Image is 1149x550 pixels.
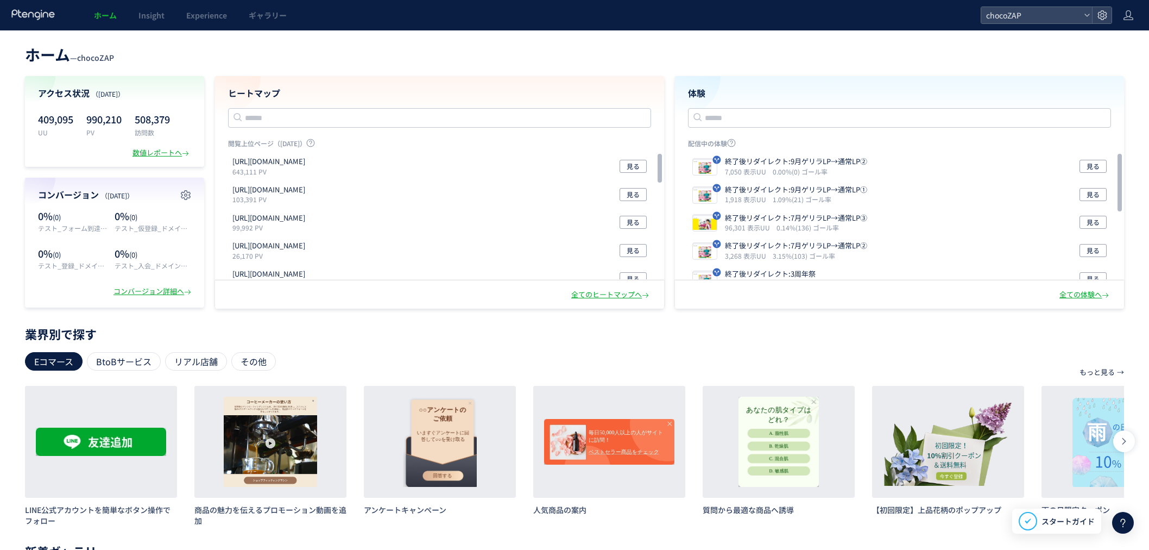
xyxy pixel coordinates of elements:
img: e7a5a18f2c6230f73e8a26be341dba451751857885681.jpeg [693,244,717,259]
p: テスト_入会_ドメイン統一 [115,261,191,270]
h3: 質問から最適な商品へ誘導 [703,504,855,515]
i: 0.14%(136) ゴール率 [776,223,839,232]
p: テスト_登録_ドメイン統一 [38,261,109,270]
i: 7,050 表示UU [725,167,771,176]
h4: ヒートマップ [228,87,651,99]
span: 見る [627,216,640,229]
p: 終了後リダイレクト:3周年祭 [725,269,831,279]
div: その他 [231,352,276,371]
span: (0) [129,249,137,260]
p: 配信中の体験 [688,139,1111,152]
i: 1.09%(21) ゴール率 [773,195,831,204]
p: 990,210 [86,110,122,128]
h4: アクセス状況 [38,87,191,99]
p: https://lp.chocozap.jp/beginneradmn-01/ [232,157,305,167]
button: 見る [620,188,647,201]
p: 409,095 [38,110,73,128]
span: 見る [627,160,640,173]
i: 3.15%(103) ゴール率 [773,251,835,260]
h3: 商品の魅力を伝えるプロモーション動画を追加 [194,504,346,526]
p: UU [38,128,73,137]
p: もっと見る [1079,363,1115,382]
span: 見る [1087,216,1100,229]
p: テスト_フォーム到達_ドメイン統一 [38,223,109,233]
p: 閲覧上位ページ（[DATE]） [228,139,651,152]
span: chocoZAP [983,7,1079,23]
p: 終了後リダイレクト:9月ゲリラLP→通常LP② [725,157,867,167]
p: 26,170 PV [232,251,310,260]
i: 3,268 表示UU [725,251,771,260]
span: Experience [186,10,227,21]
div: 全ての体験へ [1059,290,1111,300]
p: 訪問数 [135,128,170,137]
button: 見る [1079,188,1107,201]
span: 見る [1087,244,1100,257]
span: スタートガイド [1041,516,1095,527]
span: chocoZAP [77,52,114,63]
i: 96,301 表示UU [725,223,774,232]
p: PV [86,128,122,137]
div: コンバージョン詳細へ [113,286,193,297]
span: (0) [129,212,137,222]
div: 全てのヒートマップへ [571,290,651,300]
p: 0% [115,247,191,261]
h4: 体験 [688,87,1111,99]
h3: アンケートキャンペーン [364,504,516,515]
button: 見る [1079,160,1107,173]
img: 94690efdb7f001d177019baad5bf25841758168350182.jpeg [693,188,717,203]
p: https://webview.chocozap.jp/studios [232,185,305,195]
i: 15,453 表示UU [725,279,774,289]
button: 見る [620,244,647,257]
span: ギャラリー [249,10,287,21]
span: (0) [53,212,61,222]
p: → [1117,363,1124,382]
p: 99,992 PV [232,223,310,232]
span: 見る [627,272,640,285]
i: 1,918 表示UU [725,195,771,204]
p: https://chocozap.jp/webview/news/detail [232,241,305,251]
span: Insight [138,10,165,21]
span: 見る [1087,160,1100,173]
span: 見る [627,188,640,201]
div: 数値レポートへ [132,148,191,158]
button: 見る [1079,272,1107,285]
span: 見る [1087,188,1100,201]
span: (0) [53,249,61,260]
div: リアル店舗 [165,352,227,371]
div: BtoBサービス [87,352,161,371]
h4: コンバージョン [38,189,191,201]
p: 終了後リダイレクト:7月ゲリラLP→通常LP② [725,241,867,251]
p: 業界別で探す [25,330,1124,337]
span: 見る [627,244,640,257]
span: ホーム [25,43,70,65]
h3: 人気商品の案内 [533,504,685,515]
p: 508,379 [135,110,170,128]
span: ホーム [94,10,117,21]
p: https://lp.chocozap.jp/diet-06/ [232,213,305,223]
p: 23,399 PV [232,279,310,289]
p: https://chocozap.jp/webview/news [232,269,305,279]
p: テスト_仮登録_ドメイン統一 [115,223,191,233]
p: 643,111 PV [232,167,310,176]
span: （[DATE]） [101,191,134,200]
p: 0% [38,209,109,223]
p: 終了後リダイレクト:9月ゲリラLP→通常LP① [725,185,867,195]
button: 見る [620,160,647,173]
button: 見る [1079,244,1107,257]
button: 見る [1079,216,1107,229]
button: 見る [620,216,647,229]
button: 見る [620,272,647,285]
span: 見る [1087,272,1100,285]
h3: LINE公式アカウントを簡単なボタン操作でフォロー [25,504,177,526]
span: （[DATE]） [92,89,124,98]
img: 94690efdb7f001d177019baad5bf25841758168410497.jpeg [693,160,717,175]
div: Eコマース [25,352,83,371]
h3: 【初回限定】上品花柄のポップアップ [872,504,1024,515]
p: 終了後リダイレクト:7月ゲリラLP→通常LP③ [725,213,867,223]
p: 0% [115,209,191,223]
i: 0.16%(25) ゴール率 [776,279,835,289]
img: 94690efdb7f001d177019baad5bf25841751857624834.jpeg [693,216,717,231]
p: 0% [38,247,109,261]
i: 0.00%(0) ゴール率 [773,167,828,176]
p: 103,391 PV [232,195,310,204]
